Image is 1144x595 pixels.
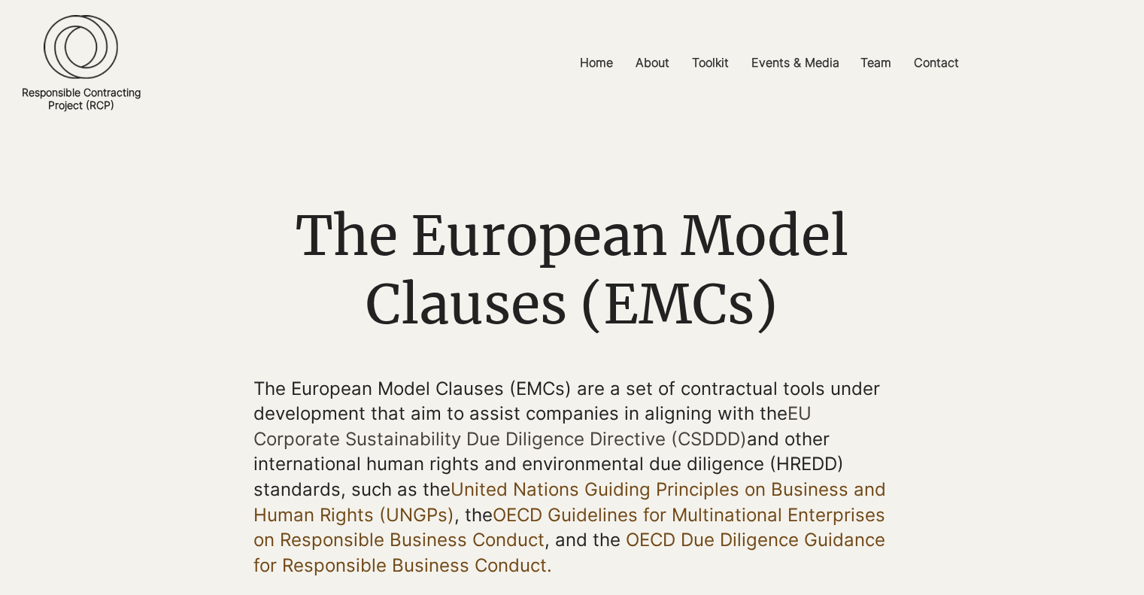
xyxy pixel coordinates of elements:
a: Events & Media [740,46,849,80]
a: EU Corporate Sustainability Due Diligence Directive (CSDDD) [253,402,812,450]
a: Toolkit [681,46,740,80]
a: Contact [903,46,970,80]
a: OECD Guidelines for Multinational Enterprises on Responsible Business Conduct [253,504,885,551]
p: About [628,46,677,80]
p: Team [853,46,899,80]
a: United Nations Guiding Principles on Business and Human Rights (UNGPs) [253,478,886,526]
p: Contact [906,46,966,80]
a: About [624,46,681,80]
a: OECD Due Diligence Guidance for Responsible Business Conduct. [253,529,885,576]
nav: Site [395,46,1144,80]
a: Responsible ContractingProject (RCP) [22,86,141,111]
p: he , the , and the [253,376,893,578]
span: The European Model Clauses (EMCs) [296,202,848,338]
a: Home [569,46,624,80]
span: The European Model Clauses (EMCs) are a set of contractual tools under development that aim to as... [253,378,880,500]
a: Team [849,46,903,80]
p: Toolkit [684,46,736,80]
p: Events & Media [744,46,847,80]
p: Home [572,46,621,80]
